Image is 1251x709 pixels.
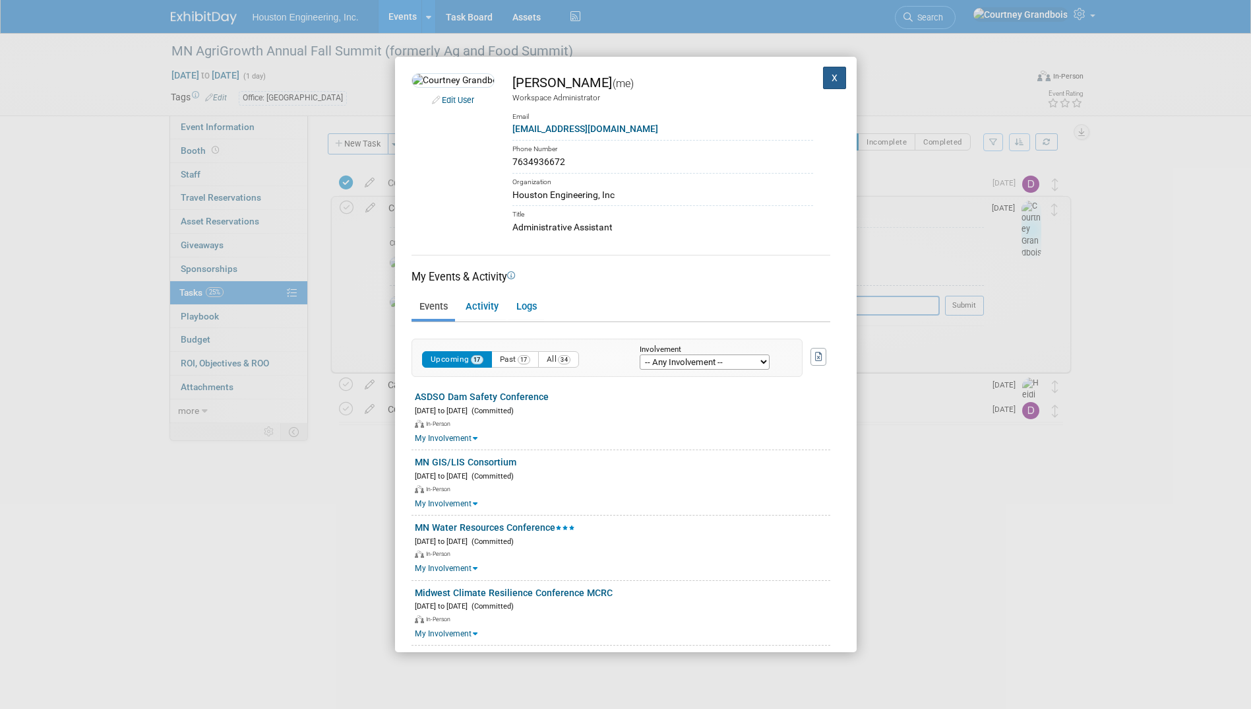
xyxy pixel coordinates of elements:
[426,421,454,427] span: In-Person
[426,616,454,623] span: In-Person
[422,351,492,368] button: Upcoming17
[415,629,477,638] a: My Involvement
[415,599,830,612] div: [DATE] to [DATE]
[412,296,455,319] a: Events
[415,499,477,508] a: My Involvement
[426,551,454,557] span: In-Person
[512,123,658,134] a: [EMAIL_ADDRESS][DOMAIN_NAME]
[415,391,549,402] a: ASDSO Dam Safety Conference
[426,486,454,492] span: In-Person
[512,92,813,104] div: Workspace Administrator
[823,67,847,89] button: X
[412,73,495,88] img: Courtney Grandbois
[415,404,830,417] div: [DATE] to [DATE]
[518,355,530,364] span: 17
[415,615,424,623] img: In-Person Event
[512,188,813,202] div: Houston Engineering, Inc
[415,485,424,493] img: In-Person Event
[640,346,782,355] div: Involvement
[512,140,813,155] div: Phone Number
[512,73,813,92] div: [PERSON_NAME]
[415,420,424,428] img: In-Person Event
[612,77,634,90] span: (me)
[558,355,570,364] span: 34
[471,355,483,364] span: 17
[468,602,514,611] span: (Committed)
[468,537,514,546] span: (Committed)
[415,588,613,598] a: Midwest Climate Resilience Conference MCRC
[512,220,813,234] div: Administrative Assistant
[512,173,813,188] div: Organization
[415,564,477,573] a: My Involvement
[415,522,575,533] a: MN Water Resources Conference
[538,351,580,368] button: All34
[415,551,424,558] img: In-Person Event
[491,351,539,368] button: Past17
[468,472,514,481] span: (Committed)
[468,407,514,415] span: (Committed)
[458,296,506,319] a: Activity
[508,296,544,319] a: Logs
[415,434,477,443] a: My Involvement
[512,205,813,220] div: Title
[512,103,813,122] div: Email
[412,269,830,285] div: My Events & Activity
[512,155,813,169] div: 7634936672
[442,95,474,105] a: Edit User
[415,457,516,467] a: MN GIS/LIS Consortium
[415,535,830,547] div: [DATE] to [DATE]
[415,469,830,482] div: [DATE] to [DATE]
